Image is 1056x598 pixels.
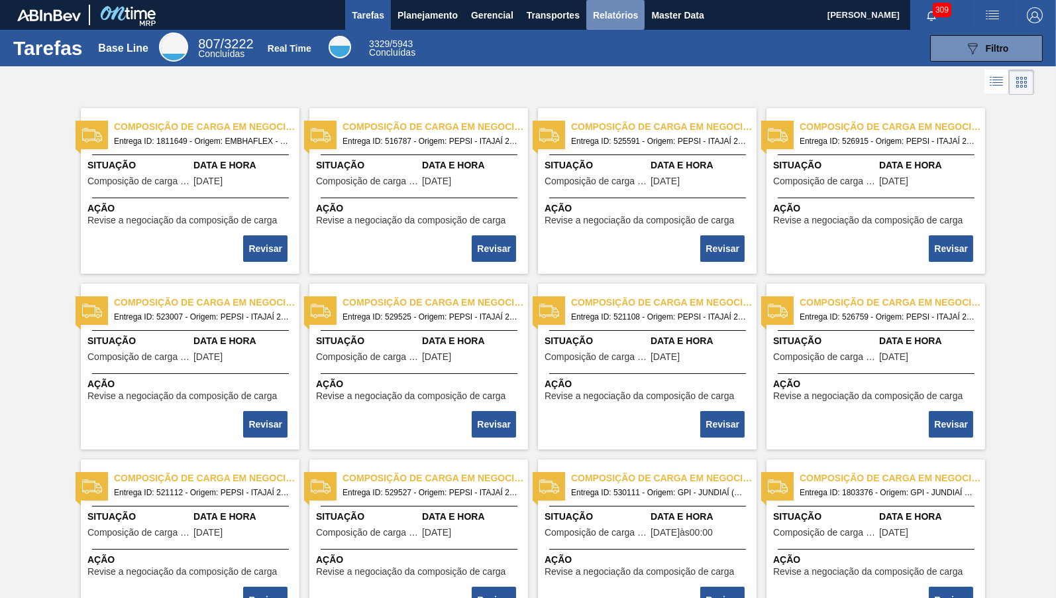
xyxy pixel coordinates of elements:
span: Entrega ID: 516787 - Origem: PEPSI - ITAJAÍ 2 (SC) - Destino: BR23 [343,134,517,149]
span: Ação [316,202,525,215]
span: Gerencial [471,7,513,23]
div: Base Line [159,32,188,62]
span: Composição de carga em negociação [87,352,190,362]
span: Composição de carga em negociação [800,471,985,485]
span: Situação [773,158,876,172]
span: 09/07/2021, [193,352,223,362]
div: Completar tarefa: 29866410 [930,234,975,263]
img: status [539,125,559,145]
span: Ação [316,377,525,391]
span: Master Data [651,7,704,23]
span: Composição de carga em negociação [545,176,647,186]
span: Situação [87,334,190,348]
div: Completar tarefa: 29866407 [244,234,289,263]
img: status [311,125,331,145]
span: Ação [545,202,753,215]
h1: Tarefas [13,40,83,56]
span: Entrega ID: 1811649 - Origem: EMBHAFLEX - GUARULHOS (SP) - Destino: BR28 [114,134,289,149]
span: Situação [87,158,190,172]
span: Transportes [527,7,580,23]
span: Planejamento [397,7,458,23]
span: Entrega ID: 529525 - Origem: PEPSI - ITAJAÍ 2 (SC) - Destino: BR12 [343,310,517,324]
span: Data e Hora [879,334,982,348]
span: Situação [316,334,419,348]
div: Real Time [268,43,311,54]
img: status [311,301,331,321]
span: / 3222 [198,36,253,51]
span: 30/07/2021,[object Object] [651,528,713,538]
span: Composição de carga em negociação [316,352,419,362]
span: Revise a negociação da composição de carga [87,567,277,577]
span: Entrega ID: 521108 - Origem: PEPSI - ITAJAÍ 2 (SC) - Destino: BR14 [571,310,746,324]
span: 28/08/2025, [879,528,908,538]
img: status [539,477,559,497]
span: Data e Hora [879,158,982,172]
span: Data e Hora [193,510,296,524]
span: Ação [316,553,525,567]
button: Revisar [700,235,745,262]
span: 05/07/2021, [651,352,680,362]
span: Ação [87,202,296,215]
span: 15/07/2021, [879,352,908,362]
span: Entrega ID: 526759 - Origem: PEPSI - ITAJAÍ 2 (SC) - Destino: BR15 [800,310,975,324]
span: 13/09/2025, [193,176,223,186]
span: Entrega ID: 1803376 - Origem: GPI - JUNDIAÍ (SP) - Destino: BR21 [800,485,975,500]
span: Revise a negociação da composição de carga [545,567,734,577]
span: Composição de carga em negociação [571,296,757,310]
button: Filtro [930,35,1043,62]
span: Data e Hora [422,510,525,524]
button: Revisar [929,235,973,262]
span: Ação [773,553,982,567]
span: Revise a negociação da composição de carga [316,215,505,225]
span: Tarefas [352,7,384,23]
div: Real Time [329,36,351,58]
img: status [82,477,102,497]
div: Completar tarefa: 29866411 [244,410,289,439]
img: TNhmsLtSVTkK8tSr43FrP2fwEKptu5GPRR3wAAAABJRU5ErkJggg== [17,9,81,21]
span: Ação [773,202,982,215]
span: Composição de carga em negociação [343,120,528,134]
span: Entrega ID: 526915 - Origem: PEPSI - ITAJAÍ 2 (SC) - Destino: BR15 [800,134,975,149]
span: Composição de carga em negociação [87,176,190,186]
span: Revise a negociação da composição de carga [545,215,734,225]
button: Revisar [472,411,516,438]
span: Situação [773,334,876,348]
img: status [768,477,788,497]
span: Entrega ID: 530111 - Origem: GPI - JUNDIAÍ (SP) - Destino: BR23 [571,485,746,500]
span: 309 [933,3,951,17]
span: Composição de carga em negociação [571,471,757,485]
button: Notificações [910,6,953,25]
span: Data e Hora [422,334,525,348]
span: Situação [545,158,647,172]
span: Composição de carga em negociação [800,296,985,310]
div: Base Line [98,42,148,54]
span: 05/07/2021, [193,528,223,538]
span: Data e Hora [193,334,296,348]
span: Composição de carga em negociação [773,176,876,186]
span: Composição de carga em negociação [316,528,419,538]
button: Revisar [243,411,288,438]
button: Revisar [700,411,745,438]
div: Completar tarefa: 29866409 [702,234,746,263]
button: Revisar [243,235,288,262]
span: Concluídas [198,48,244,59]
span: 15/07/2021, [879,176,908,186]
span: Composição de carga em negociação [800,120,985,134]
span: Data e Hora [879,510,982,524]
span: Composição de carga em negociação [343,471,528,485]
div: Completar tarefa: 29866414 [930,410,975,439]
img: userActions [984,7,1000,23]
span: Ação [545,553,753,567]
span: Composição de carga em negociação [114,120,299,134]
span: Revise a negociação da composição de carga [773,567,963,577]
span: Filtro [986,43,1009,54]
span: Ação [773,377,982,391]
img: status [768,125,788,145]
span: Revise a negociação da composição de carga [773,215,963,225]
img: status [311,477,331,497]
span: Composição de carga em negociação [571,120,757,134]
span: Data e Hora [422,158,525,172]
span: Situação [773,510,876,524]
span: Ação [87,553,296,567]
span: Concluídas [369,47,415,58]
